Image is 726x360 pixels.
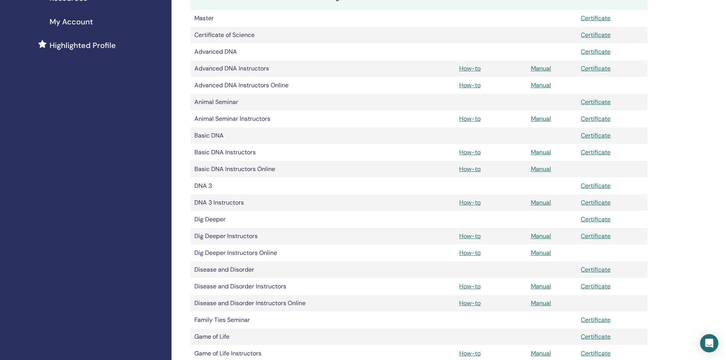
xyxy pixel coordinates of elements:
[581,115,611,123] a: Certificate
[76,44,82,50] img: tab_keywords_by_traffic_grey.svg
[29,45,68,50] div: Domain Overview
[12,12,18,18] img: logo_orange.svg
[531,165,551,173] a: Manual
[84,45,128,50] div: Keywords by Traffic
[581,48,611,56] a: Certificate
[191,278,328,295] td: Disease and Disorder Instructors
[531,299,551,307] a: Manual
[531,115,551,123] a: Manual
[191,328,328,345] td: Game of Life
[12,20,18,26] img: website_grey.svg
[581,349,611,357] a: Certificate
[191,60,328,77] td: Advanced DNA Instructors
[50,16,93,27] span: My Account
[531,64,551,72] a: Manual
[581,232,611,240] a: Certificate
[191,245,328,261] td: Dig Deeper Instructors Online
[581,282,611,290] a: Certificate
[191,228,328,245] td: Dig Deeper Instructors
[581,266,611,274] a: Certificate
[459,232,481,240] a: How-to
[191,127,328,144] td: Basic DNA
[191,178,328,194] td: DNA 3
[50,40,116,51] span: Highlighted Profile
[459,64,481,72] a: How-to
[581,316,611,324] a: Certificate
[191,211,328,228] td: Dig Deeper
[459,249,481,257] a: How-to
[21,44,27,50] img: tab_domain_overview_orange.svg
[191,261,328,278] td: Disease and Disorder
[191,295,328,312] td: Disease and Disorder Instructors Online
[191,77,328,94] td: Advanced DNA Instructors Online
[459,299,481,307] a: How-to
[581,14,611,22] a: Certificate
[20,20,84,26] div: Domain: [DOMAIN_NAME]
[581,182,611,190] a: Certificate
[191,27,328,43] td: Certificate of Science
[581,148,611,156] a: Certificate
[459,115,481,123] a: How-to
[531,148,551,156] a: Manual
[581,333,611,341] a: Certificate
[191,161,328,178] td: Basic DNA Instructors Online
[531,249,551,257] a: Manual
[531,198,551,206] a: Manual
[531,282,551,290] a: Manual
[191,94,328,110] td: Animal Seminar
[21,12,37,18] div: v 4.0.25
[191,110,328,127] td: Animal Seminar Instructors
[581,215,611,223] a: Certificate
[700,334,718,352] div: Open Intercom Messenger
[531,349,551,357] a: Manual
[191,144,328,161] td: Basic DNA Instructors
[581,31,611,39] a: Certificate
[459,165,481,173] a: How-to
[581,98,611,106] a: Certificate
[191,10,328,27] td: Master
[581,131,611,139] a: Certificate
[191,194,328,211] td: DNA 3 Instructors
[459,81,481,89] a: How-to
[191,43,328,60] td: Advanced DNA
[581,198,611,206] a: Certificate
[459,198,481,206] a: How-to
[531,81,551,89] a: Manual
[459,282,481,290] a: How-to
[459,349,481,357] a: How-to
[191,312,328,328] td: Family Ties Seminar
[581,64,611,72] a: Certificate
[531,232,551,240] a: Manual
[459,148,481,156] a: How-to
